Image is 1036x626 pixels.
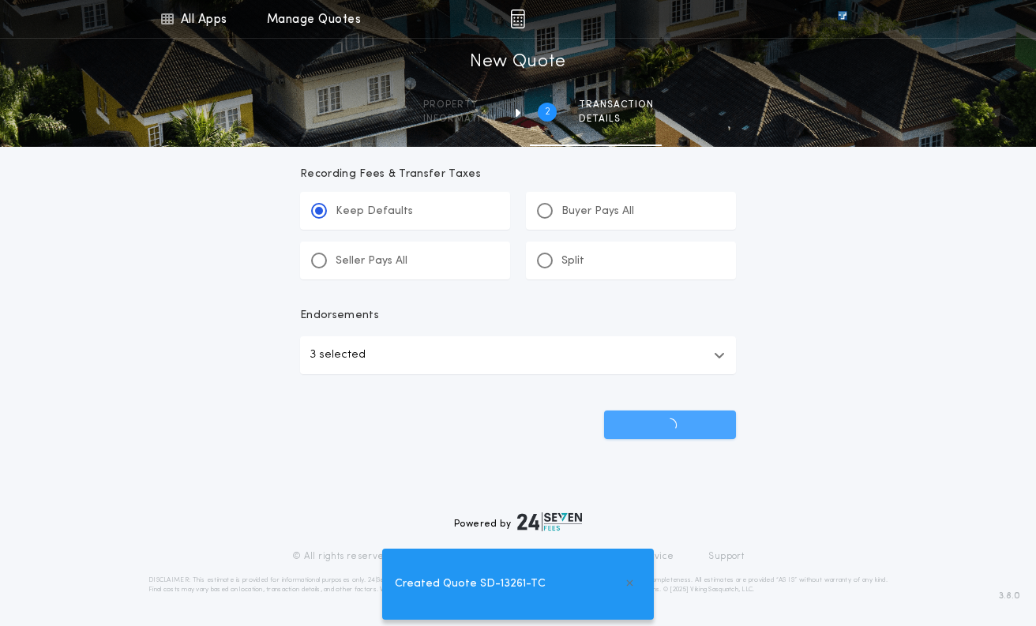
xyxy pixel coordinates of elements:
[336,253,407,269] p: Seller Pays All
[561,204,634,219] p: Buyer Pays All
[300,167,736,182] p: Recording Fees & Transfer Taxes
[310,346,366,365] p: 3 selected
[336,204,413,219] p: Keep Defaults
[510,9,525,28] img: img
[561,253,584,269] p: Split
[423,113,497,126] span: information
[517,512,582,531] img: logo
[300,308,736,324] p: Endorsements
[395,575,546,593] span: Created Quote SD-13261-TC
[423,99,497,111] span: Property
[809,11,876,27] img: vs-icon
[300,336,736,374] button: 3 selected
[579,99,654,111] span: Transaction
[470,50,566,75] h1: New Quote
[454,512,582,531] div: Powered by
[545,106,550,118] h2: 2
[579,113,654,126] span: details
